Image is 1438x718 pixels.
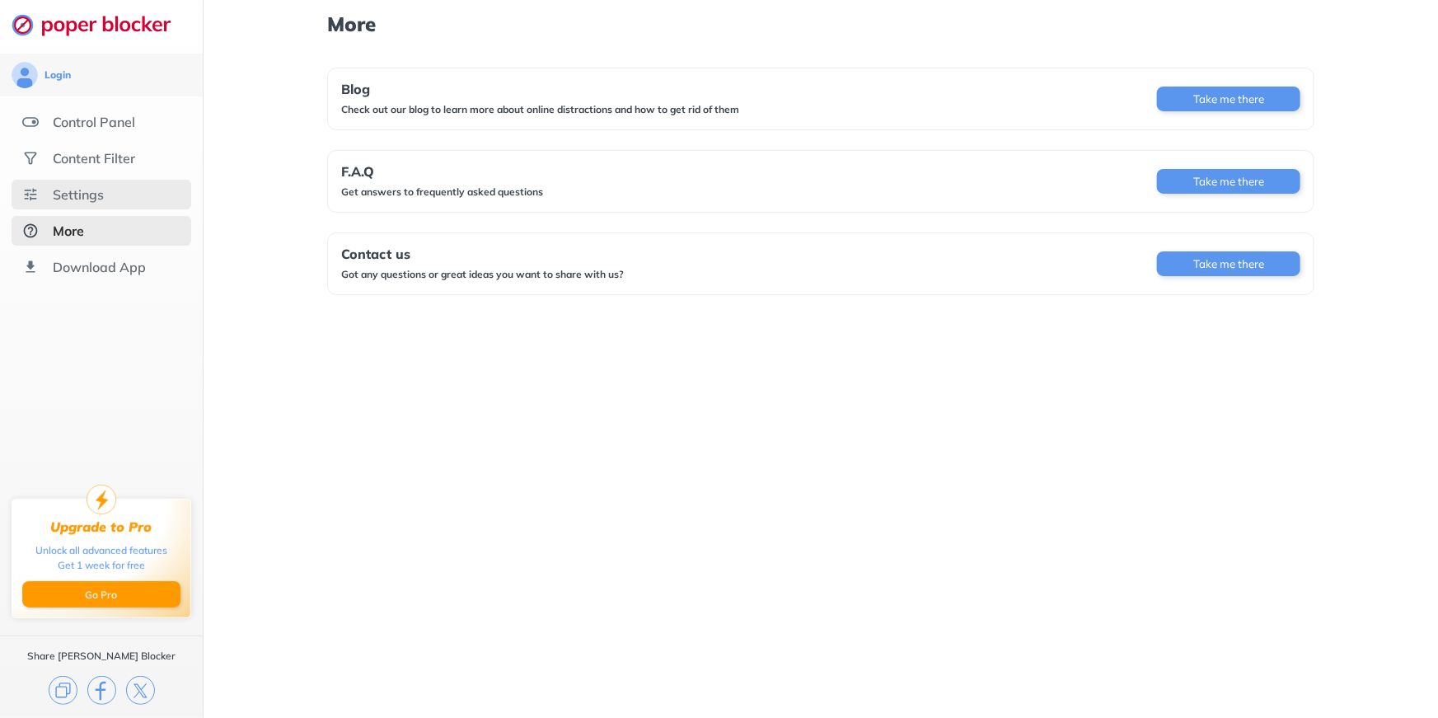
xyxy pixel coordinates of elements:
[87,676,116,705] img: facebook.svg
[12,13,189,36] img: logo-webpage.svg
[22,114,39,130] img: features.svg
[126,676,155,705] img: x.svg
[341,103,739,116] div: Check out our blog to learn more about online distractions and how to get rid of them
[341,185,543,199] div: Get answers to frequently asked questions
[22,259,39,275] img: download-app.svg
[22,581,180,608] button: Go Pro
[12,62,38,88] img: avatar.svg
[22,150,39,167] img: social.svg
[341,268,624,281] div: Got any questions or great ideas you want to share with us?
[1157,169,1300,194] button: Take me there
[22,223,39,239] img: about-selected.svg
[49,676,77,705] img: copy.svg
[53,150,135,167] div: Content Filter
[53,259,146,275] div: Download App
[35,543,167,558] div: Unlock all advanced features
[341,164,543,179] div: F.A.Q
[22,186,39,203] img: settings.svg
[27,650,176,663] div: Share [PERSON_NAME] Blocker
[87,485,116,514] img: upgrade-to-pro.svg
[327,13,1314,35] h1: More
[341,82,739,96] div: Blog
[1157,87,1300,111] button: Take me there
[51,519,152,535] div: Upgrade to Pro
[44,68,71,82] div: Login
[53,186,104,203] div: Settings
[53,114,135,130] div: Control Panel
[58,558,145,573] div: Get 1 week for free
[341,246,624,261] div: Contact us
[53,223,84,239] div: More
[1157,251,1300,276] button: Take me there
